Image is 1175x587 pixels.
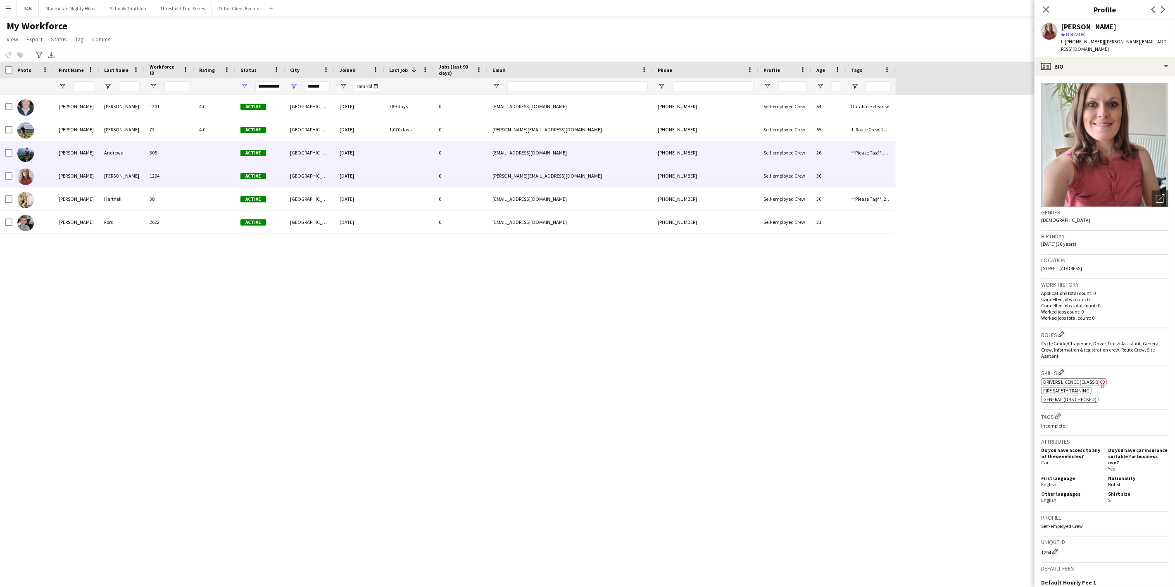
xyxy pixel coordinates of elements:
[434,164,488,187] div: 0
[145,141,194,164] div: 305
[75,36,84,43] span: Tag
[335,141,384,164] div: [DATE]
[17,0,39,17] button: RAB
[1041,514,1168,521] h3: Profile
[240,127,266,133] span: Active
[17,215,34,231] img: Tom Ford
[846,141,896,164] div: **Please Tag**, Database cleanse
[1041,538,1168,546] h3: Unique ID
[1041,209,1168,216] h3: Gender
[104,83,112,90] button: Open Filter Menu
[39,0,103,17] button: Macmillan Mighty Hikes
[240,219,266,226] span: Active
[759,188,811,210] div: Self-employed Crew
[434,211,488,233] div: 0
[59,83,66,90] button: Open Filter Menu
[759,164,811,187] div: Self-employed Crew
[1041,241,1076,247] span: [DATE] (36 years)
[811,211,846,233] div: 21
[488,141,653,164] div: [EMAIL_ADDRESS][DOMAIN_NAME]
[488,118,653,141] div: [PERSON_NAME][EMAIL_ADDRESS][DOMAIN_NAME]
[51,36,67,43] span: Status
[1041,497,1056,503] span: English
[335,164,384,187] div: [DATE]
[335,118,384,141] div: [DATE]
[104,67,128,73] span: Last Name
[72,34,87,45] a: Tag
[653,95,759,118] div: [PHONE_NUMBER]
[1041,565,1168,572] h3: Default fees
[488,95,653,118] div: [EMAIL_ADDRESS][DOMAIN_NAME]
[1041,340,1160,359] span: Cycle Guide/Chaperone, Driver, Finish Assistant, General Crew, Information & registration crew, R...
[759,211,811,233] div: Self-employed Crew
[778,81,806,91] input: Profile Filter Input
[54,164,99,187] div: [PERSON_NAME]
[1041,281,1168,288] h3: Work history
[99,141,145,164] div: Andrewa
[34,50,44,60] app-action-btn: Advanced filters
[488,188,653,210] div: [EMAIL_ADDRESS][DOMAIN_NAME]
[290,67,300,73] span: City
[846,118,896,141] div: 1. Route Crew, 2. Pit Stop Managers, 3. Site Managers, Driver
[199,67,215,73] span: Rating
[507,81,648,91] input: Email Filter Input
[1043,396,1097,402] span: General (DBS Checked)
[26,36,43,43] span: Export
[285,211,335,233] div: [GEOGRAPHIC_DATA]
[99,188,145,210] div: Hartnell
[153,0,212,17] button: Threshold Trail Series
[831,81,841,91] input: Age Filter Input
[1043,379,1100,385] span: Drivers Licence (Class B)
[335,188,384,210] div: [DATE]
[1041,296,1168,302] p: Cancelled jobs count: 0
[759,141,811,164] div: Self-employed Crew
[240,83,248,90] button: Open Filter Menu
[145,211,194,233] div: 2622
[1041,330,1168,339] h3: Roles
[240,67,257,73] span: Status
[240,196,266,202] span: Active
[488,211,653,233] div: [EMAIL_ADDRESS][DOMAIN_NAME]
[1041,491,1101,497] h5: Other languages
[194,118,235,141] div: 4.0
[434,141,488,164] div: 0
[59,67,84,73] span: First Name
[434,118,488,141] div: 0
[1041,459,1049,466] span: Car
[340,67,356,73] span: Joined
[811,164,846,187] div: 36
[851,67,862,73] span: Tags
[1041,579,1096,586] h3: Default Hourly Fee 1
[48,34,70,45] a: Status
[17,192,34,208] img: Tim Hartnell
[1061,38,1104,45] span: t. [PHONE_NUMBER]
[1041,475,1101,481] h5: First language
[92,36,111,43] span: Comms
[492,67,506,73] span: Email
[1108,447,1168,466] h5: Do you have car insurance suitable for business use?
[846,95,896,118] div: Database cleanse
[285,164,335,187] div: [GEOGRAPHIC_DATA]
[811,188,846,210] div: 36
[3,34,21,45] a: View
[89,34,114,45] a: Comms
[653,164,759,187] div: [PHONE_NUMBER]
[285,188,335,210] div: [GEOGRAPHIC_DATA]
[851,83,859,90] button: Open Filter Menu
[150,83,157,90] button: Open Filter Menu
[17,67,31,73] span: Photo
[1152,190,1168,207] div: Open photos pop-in
[240,150,266,156] span: Active
[145,118,194,141] div: 73
[389,67,408,73] span: Last job
[1041,309,1168,315] p: Worked jobs count: 0
[1041,217,1090,223] span: [DEMOGRAPHIC_DATA]
[1041,265,1082,271] span: [STREET_ADDRESS]
[1061,23,1116,31] div: [PERSON_NAME]
[384,118,434,141] div: 1,070 days
[145,188,194,210] div: 38
[145,95,194,118] div: 1201
[1043,387,1089,394] span: Fire safety training
[1041,83,1168,207] img: Crew avatar or photo
[846,188,896,210] div: **Please Tag**, 2. Pit Stop Managers, 3. Site Managers, Database cleanse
